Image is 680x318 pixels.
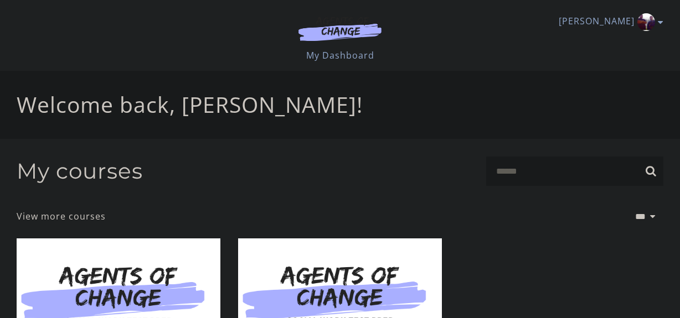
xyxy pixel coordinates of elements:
[17,88,663,121] p: Welcome back, [PERSON_NAME]!
[17,158,143,184] h2: My courses
[287,15,393,41] img: Agents of Change Logo
[17,210,106,223] a: View more courses
[306,49,374,61] a: My Dashboard
[559,13,658,31] a: Toggle menu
